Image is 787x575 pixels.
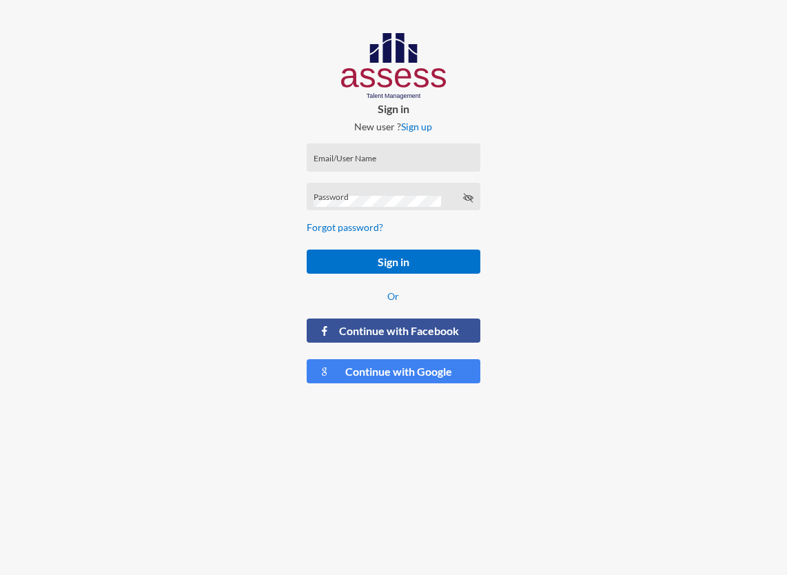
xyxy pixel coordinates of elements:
p: Sign in [296,102,492,115]
button: Continue with Google [307,359,481,383]
button: Continue with Facebook [307,319,481,343]
img: AssessLogoo.svg [341,33,447,99]
a: Forgot password? [307,221,383,233]
a: Sign up [401,121,432,132]
button: Sign in [307,250,481,274]
p: New user ? [296,121,492,132]
p: Or [307,290,481,302]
